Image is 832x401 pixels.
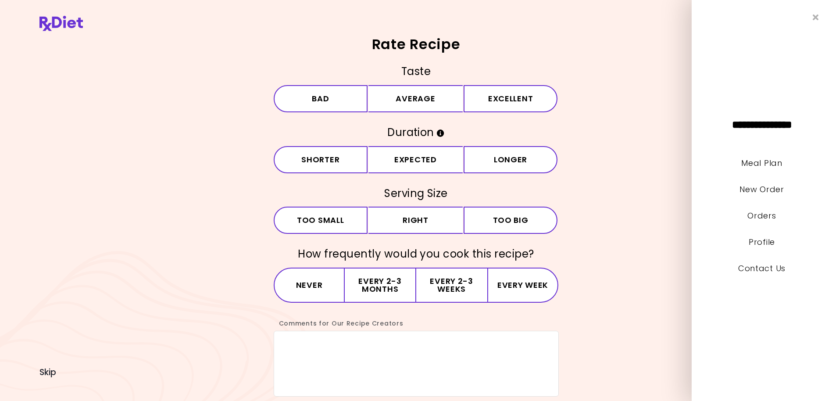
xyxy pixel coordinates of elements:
i: Info [437,129,444,137]
a: New Order [739,184,784,195]
i: Close [813,13,819,21]
button: Shorter [274,146,368,173]
button: Never [274,268,345,303]
h3: Taste [274,64,559,79]
h2: Rate Recipe [39,37,793,51]
h3: How frequently would you cook this recipe? [274,247,559,261]
label: Comments for Our Recipe Creators [274,319,404,328]
span: Too small [297,216,344,224]
button: Every 2-3 months [345,268,416,303]
button: Right [368,207,463,234]
h3: Serving Size [274,186,559,200]
button: Longer [464,146,558,173]
button: Too big [464,207,558,234]
a: Meal Plan [741,158,782,168]
span: Too big [493,216,528,224]
h3: Duration [274,125,559,140]
button: Every 2-3 weeks [416,268,487,303]
img: RxDiet [39,16,83,31]
button: Skip [39,368,56,377]
button: Too small [274,207,368,234]
button: Expected [368,146,463,173]
a: Contact Us [738,263,786,274]
button: Excellent [464,85,558,112]
button: Bad [274,85,368,112]
button: Average [368,85,463,112]
button: Every week [487,268,559,303]
a: Orders [747,210,776,221]
a: Profile [749,236,775,247]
